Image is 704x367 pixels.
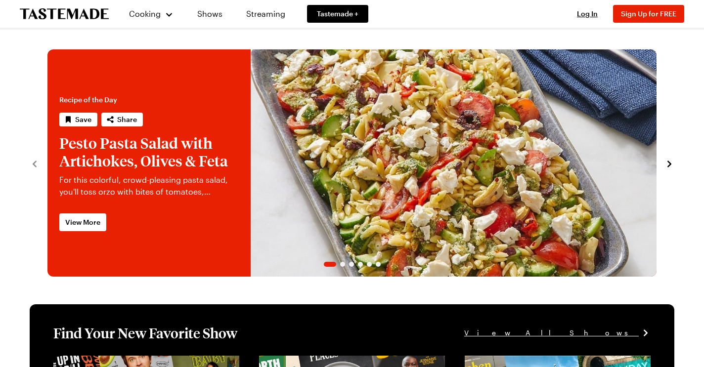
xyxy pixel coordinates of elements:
span: Save [75,115,91,124]
button: Sign Up for FREE [613,5,684,23]
span: Sign Up for FREE [621,9,676,18]
span: Tastemade + [317,9,358,19]
button: navigate to next item [664,157,674,169]
span: Go to slide 1 [324,262,336,267]
a: To Tastemade Home Page [20,8,109,20]
a: Tastemade + [307,5,368,23]
a: View full content for [object Object] [259,357,394,366]
button: Log In [568,9,607,19]
a: View More [59,213,106,231]
a: View full content for [object Object] [465,357,600,366]
button: Share [101,113,143,126]
button: navigate to previous item [30,157,40,169]
span: Go to slide 3 [349,262,354,267]
button: Save recipe [59,113,97,126]
span: Go to slide 6 [376,262,381,267]
span: Share [117,115,137,124]
span: Go to slide 2 [340,262,345,267]
span: View All Shows [464,327,639,338]
span: Go to slide 4 [358,262,363,267]
span: Go to slide 5 [367,262,372,267]
a: View full content for [object Object] [53,357,188,366]
button: Cooking [129,2,174,26]
a: View All Shows [464,327,651,338]
div: 1 / 6 [47,49,657,277]
span: Cooking [129,9,161,18]
span: View More [65,217,100,227]
span: Log In [577,9,598,18]
h1: Find Your New Favorite Show [53,324,237,342]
